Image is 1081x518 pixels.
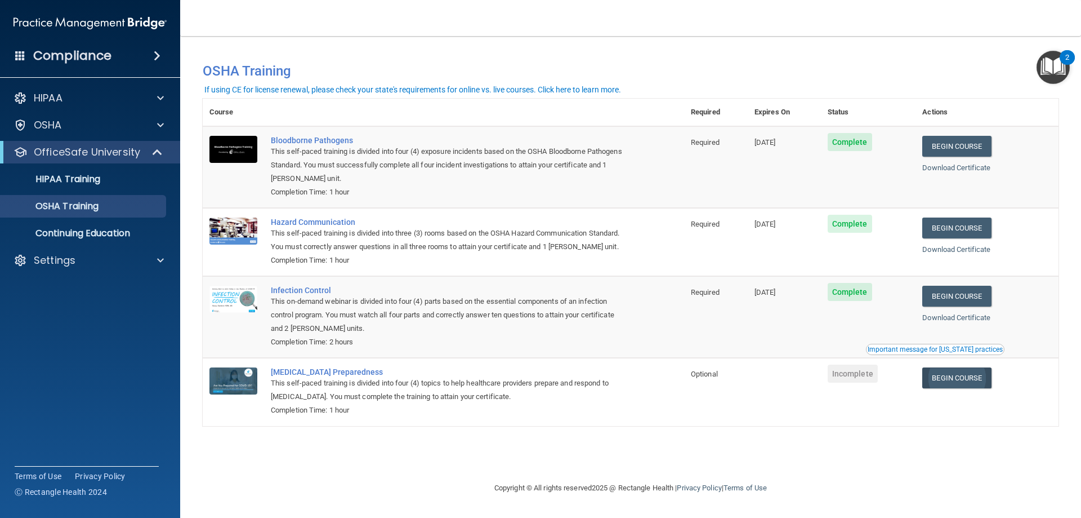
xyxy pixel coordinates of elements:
th: Expires On [748,99,821,126]
button: If using CE for license renewal, please check your state's requirements for online vs. live cours... [203,84,623,95]
span: Complete [828,133,872,151]
span: [DATE] [754,138,776,147]
p: OSHA Training [7,201,99,212]
div: Completion Time: 1 hour [271,185,628,199]
div: This self-paced training is divided into three (3) rooms based on the OSHA Hazard Communication S... [271,227,628,254]
span: [DATE] [754,220,776,228]
div: Completion Time: 1 hour [271,404,628,417]
a: HIPAA [14,91,164,105]
th: Course [203,99,264,126]
a: [MEDICAL_DATA] Preparedness [271,368,628,377]
div: This self-paced training is divided into four (4) exposure incidents based on the OSHA Bloodborne... [271,145,628,185]
span: Ⓒ Rectangle Health 2024 [15,486,107,498]
a: OSHA [14,118,164,132]
a: Infection Control [271,286,628,295]
span: Required [691,138,720,147]
div: 2 [1065,57,1069,72]
p: OSHA [34,118,62,132]
div: This on-demand webinar is divided into four (4) parts based on the essential components of an inf... [271,295,628,335]
div: Completion Time: 2 hours [271,335,628,349]
a: Begin Course [922,368,991,388]
th: Required [684,99,748,126]
div: If using CE for license renewal, please check your state's requirements for online vs. live cours... [204,86,621,94]
span: Incomplete [828,365,878,383]
button: Read this if you are a dental practitioner in the state of CA [866,344,1004,355]
a: Hazard Communication [271,218,628,227]
a: Begin Course [922,218,991,238]
img: PMB logo [14,12,167,34]
a: Download Certificate [922,245,990,254]
div: Important message for [US_STATE] practices [868,346,1003,353]
p: Settings [34,254,75,267]
h4: Compliance [33,48,111,64]
p: HIPAA Training [7,174,100,185]
th: Actions [915,99,1058,126]
p: OfficeSafe University [34,145,140,159]
span: Required [691,288,720,296]
a: Download Certificate [922,313,990,322]
a: Bloodborne Pathogens [271,136,628,145]
a: Download Certificate [922,163,990,172]
div: Completion Time: 1 hour [271,254,628,267]
button: Open Resource Center, 2 new notifications [1037,51,1070,84]
p: Continuing Education [7,228,161,239]
span: Required [691,220,720,228]
span: [DATE] [754,288,776,296]
th: Status [821,99,916,126]
div: Copyright © All rights reserved 2025 @ Rectangle Health | | [425,470,836,506]
a: Privacy Policy [677,484,721,492]
p: HIPAA [34,91,62,105]
a: OfficeSafe University [14,145,163,159]
a: Privacy Policy [75,471,126,482]
span: Optional [691,370,718,378]
a: Settings [14,254,164,267]
div: This self-paced training is divided into four (4) topics to help healthcare providers prepare and... [271,377,628,404]
span: Complete [828,215,872,233]
a: Terms of Use [15,471,61,482]
span: Complete [828,283,872,301]
a: Terms of Use [723,484,767,492]
a: Begin Course [922,286,991,307]
h4: OSHA Training [203,63,1058,79]
a: Begin Course [922,136,991,157]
